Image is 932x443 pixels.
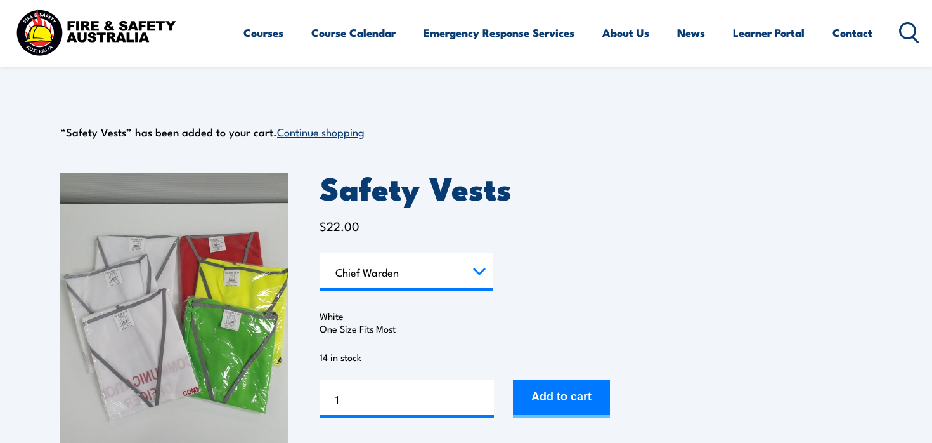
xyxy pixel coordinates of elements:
p: 14 in stock [320,351,872,364]
a: Courses [243,16,283,50]
input: Product quantity [320,380,494,418]
span: $ [320,217,327,234]
a: Course Calendar [311,16,396,50]
div: “Safety Vests” has been added to your cart. [60,122,872,142]
a: Emergency Response Services [424,16,574,50]
a: Contact [832,16,872,50]
bdi: 22.00 [320,217,359,234]
button: Add to cart [513,380,610,418]
a: News [677,16,705,50]
a: Continue shopping [277,124,365,139]
p: White One Size Fits Most [320,310,872,335]
a: About Us [602,16,649,50]
a: Learner Portal [733,16,805,50]
h1: Safety Vests [320,173,872,201]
